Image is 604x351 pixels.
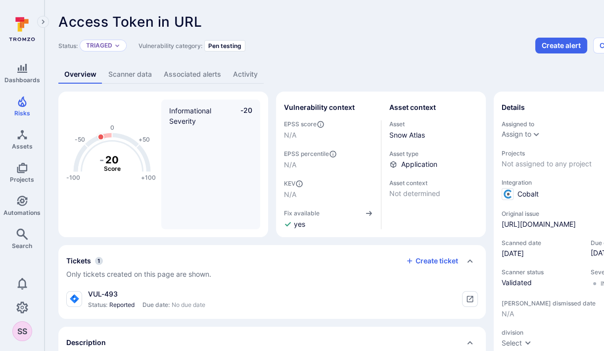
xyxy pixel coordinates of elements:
a: [URL][DOMAIN_NAME] [502,219,576,229]
span: Reported [109,301,135,309]
span: EPSS percentile [284,150,373,158]
span: yes [294,219,305,229]
text: -100 [66,174,80,181]
a: Associated alerts [158,65,227,84]
span: Application [401,159,437,169]
span: Scanned date [502,239,581,247]
span: Only tickets created on this page are shown. [66,270,211,278]
span: Fix available [284,209,320,217]
button: Create ticket [406,256,458,265]
span: Cobalt [517,189,539,199]
span: Asset type [389,150,478,157]
span: Not determined [389,189,478,199]
section: tickets card [58,245,486,319]
span: Due date: [142,301,170,309]
div: VUL-493 [88,289,205,299]
text: +50 [139,136,150,143]
span: Asset [389,120,478,128]
h2: Vulnerability context [284,102,355,112]
text: Score [104,165,121,172]
span: -20 [233,105,252,126]
span: [DATE] [502,249,581,258]
span: Status: [58,42,78,50]
span: Projects [10,176,34,183]
span: Asset context [389,179,478,187]
div: Sooraj Sudevan [12,321,32,341]
span: Validated [502,278,581,288]
text: 0 [110,123,114,131]
h2: Tickets [66,256,91,266]
button: Assign to [502,130,531,138]
a: Overview [58,65,102,84]
button: Expand navigation menu [37,16,49,28]
span: Vulnerability category: [139,42,202,50]
span: N/A [284,190,373,200]
span: Risks [14,109,30,117]
h2: Details [502,102,525,112]
tspan: 20 [105,154,119,166]
text: -50 [75,136,85,143]
button: Triaged [86,42,112,50]
span: Assets [12,143,33,150]
button: Create alert [535,38,587,53]
button: Expand dropdown [114,43,120,49]
span: Status: [88,301,107,309]
tspan: - [99,154,104,166]
span: KEV [284,180,373,188]
span: N/A [284,160,373,170]
span: Informational Severity [169,106,211,125]
i: Expand navigation menu [40,18,46,26]
button: Expand dropdown [532,130,540,138]
span: No due date [172,301,205,309]
span: 1 [95,257,103,265]
button: Select [502,338,532,348]
div: Select [502,338,522,348]
span: Access Token in URL [58,13,202,30]
a: Snow Atlas [389,131,425,139]
span: Dashboards [4,76,40,84]
text: +100 [141,174,156,181]
div: Pen testing [204,40,245,51]
span: Scanner status [502,268,581,276]
span: Search [12,242,32,250]
button: SS [12,321,32,341]
a: Activity [227,65,264,84]
h2: Description [66,338,106,348]
span: N/A [284,130,373,140]
a: Scanner data [102,65,158,84]
span: EPSS score [284,120,373,128]
span: Automations [3,209,41,216]
h2: Asset context [389,102,436,112]
div: Collapse [58,245,486,287]
g: The vulnerability score is based on the parameters defined in the settings [93,154,132,173]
